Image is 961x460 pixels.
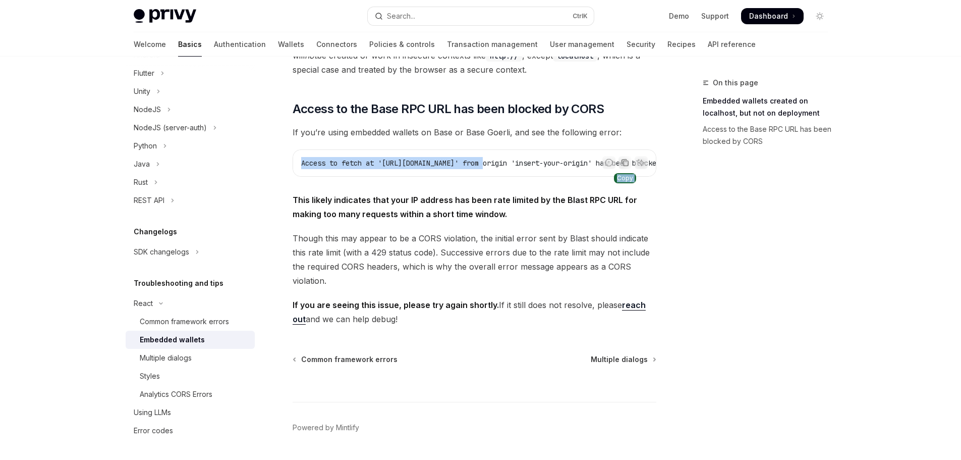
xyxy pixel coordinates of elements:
[278,32,304,57] a: Wallets
[293,423,359,433] a: Powered by Mintlify
[134,104,161,116] div: NodeJS
[635,156,648,169] button: Ask AI
[126,331,255,349] a: Embedded wallets
[134,297,153,310] div: React
[126,173,255,191] button: Toggle Rust section
[134,277,223,289] h5: Troubleshooting and tips
[701,11,729,21] a: Support
[134,140,157,152] div: Python
[812,8,828,24] button: Toggle dark mode
[126,82,255,100] button: Toggle Unity section
[293,300,499,310] strong: If you are seeing this issue, please try again shortly.
[293,298,656,326] span: If it still does not resolve, please and we can help debug!
[602,156,615,169] button: Report incorrect code
[591,354,648,365] span: Multiple dialogs
[573,12,588,20] span: Ctrl K
[741,8,804,24] a: Dashboard
[126,100,255,119] button: Toggle NodeJS section
[140,370,160,382] div: Styles
[293,125,656,139] span: If you’re using embedded wallets on Base or Base Goerli, and see the following error:
[369,32,435,57] a: Policies & controls
[140,334,205,346] div: Embedded wallets
[126,385,255,403] a: Analytics CORS Errors
[126,294,255,313] button: Toggle React section
[134,32,166,57] a: Welcome
[126,349,255,367] a: Multiple dialogs
[134,67,154,79] div: Flutter
[749,11,788,21] span: Dashboard
[126,137,255,155] button: Toggle Python section
[126,191,255,210] button: Toggle REST API section
[293,195,637,219] strong: This likely indicates that your IP address has been rate limited by the Blast RPC URL for making ...
[134,176,148,188] div: Rust
[134,158,150,170] div: Java
[618,156,632,169] button: Copy the contents from the code block
[669,11,689,21] a: Demo
[214,32,266,57] a: Authentication
[126,367,255,385] a: Styles
[126,119,255,137] button: Toggle NodeJS (server-auth) section
[126,155,255,173] button: Toggle Java section
[667,32,696,57] a: Recipes
[447,32,538,57] a: Transaction management
[614,173,636,183] div: Copy
[134,194,164,207] div: REST API
[140,316,229,328] div: Common framework errors
[703,121,836,149] a: Access to the Base RPC URL has been blocked by CORS
[134,246,189,258] div: SDK changelogs
[293,101,604,117] span: Access to the Base RPC URL has been blocked by CORS
[134,122,207,134] div: NodeJS (server-auth)
[316,32,357,57] a: Connectors
[627,32,655,57] a: Security
[126,313,255,331] a: Common framework errors
[134,226,177,238] h5: Changelogs
[293,231,656,288] span: Though this may appear to be a CORS violation, the initial error sent by Blast should indicate th...
[713,77,758,89] span: On this page
[134,85,150,97] div: Unity
[703,93,836,121] a: Embedded wallets created on localhost, but not on deployment
[134,425,173,437] div: Error codes
[294,354,398,365] a: Common framework errors
[126,243,255,261] button: Toggle SDK changelogs section
[708,32,756,57] a: API reference
[368,7,594,25] button: Open search
[301,159,733,168] span: Access to fetch at '[URL][DOMAIN_NAME]' from origin 'insert-your-origin' has been blocked by CORS...
[126,422,255,440] a: Error codes
[140,388,212,400] div: Analytics CORS Errors
[591,354,655,365] a: Multiple dialogs
[134,9,196,23] img: light logo
[140,352,192,364] div: Multiple dialogs
[301,354,398,365] span: Common framework errors
[126,64,255,82] button: Toggle Flutter section
[550,32,614,57] a: User management
[134,406,171,419] div: Using LLMs
[178,32,202,57] a: Basics
[126,403,255,422] a: Using LLMs
[387,10,415,22] div: Search...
